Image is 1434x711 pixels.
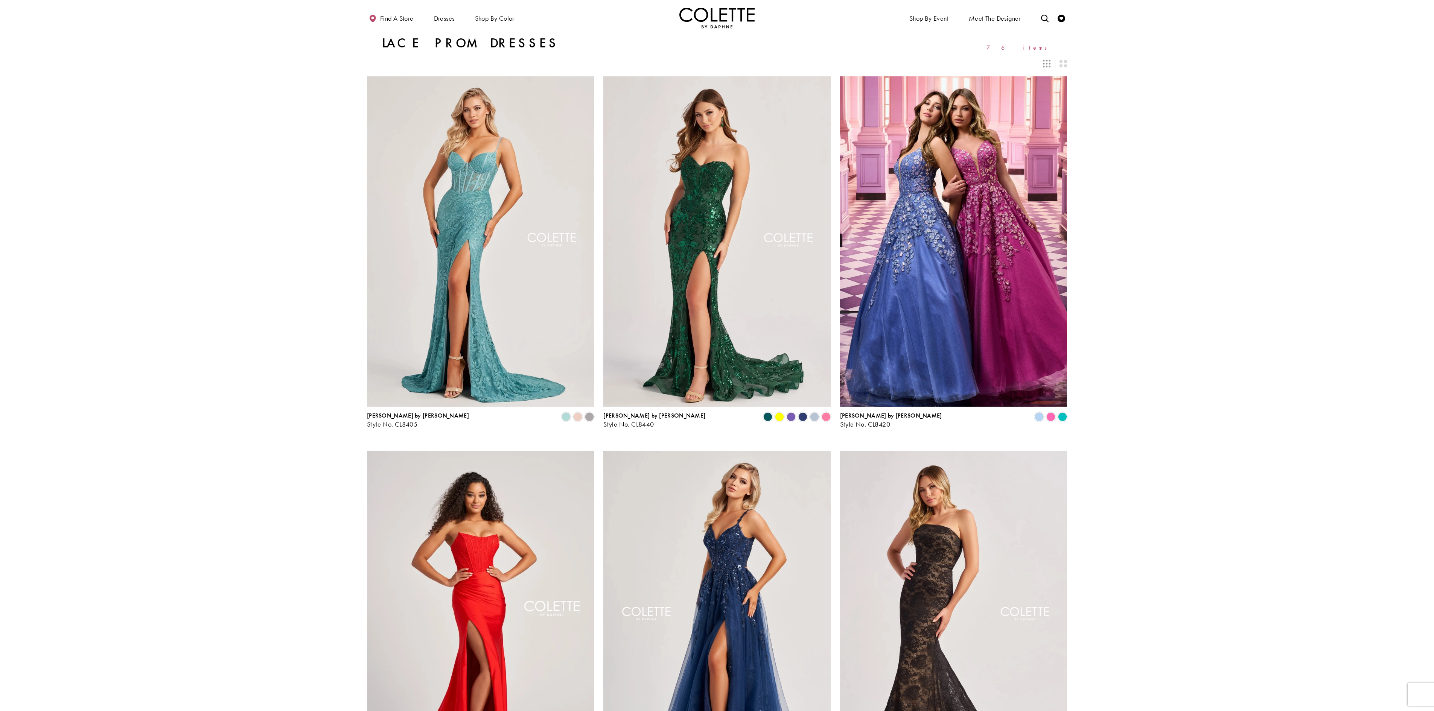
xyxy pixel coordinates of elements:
span: 76 items [986,44,1052,51]
div: Colette by Daphne Style No. CL8440 [603,412,705,428]
i: Spruce [763,412,772,421]
i: Yellow [775,412,784,421]
img: Colette by Daphne [679,8,755,28]
span: Shop by color [473,8,516,28]
span: [PERSON_NAME] by [PERSON_NAME] [603,412,705,419]
a: Meet the designer [967,8,1023,28]
a: Visit Home Page [679,8,755,28]
span: Dresses [432,8,457,28]
i: Rose [573,412,582,421]
span: Find a store [380,15,414,22]
div: Layout Controls [362,55,1072,72]
a: Visit Colette by Daphne Style No. CL8440 Page [603,76,830,407]
a: Visit Colette by Daphne Style No. CL8420 Page [840,76,1067,407]
i: Periwinkle [1035,412,1044,421]
span: Shop By Event [909,15,948,22]
span: Style No. CL8420 [840,420,890,428]
div: Colette by Daphne Style No. CL8405 [367,412,469,428]
i: Sea Glass [562,412,571,421]
span: [PERSON_NAME] by [PERSON_NAME] [840,412,942,419]
span: Shop by color [475,15,515,22]
i: Jade [1058,412,1067,421]
span: Style No. CL8440 [603,420,654,428]
i: Violet [787,412,796,421]
i: Navy Blue [798,412,807,421]
span: Style No. CL8405 [367,420,417,428]
a: Find a store [367,8,415,28]
a: Toggle search [1039,8,1050,28]
a: Visit Colette by Daphne Style No. CL8405 Page [367,76,594,407]
span: Switch layout to 2 columns [1060,60,1067,67]
span: [PERSON_NAME] by [PERSON_NAME] [367,412,469,419]
span: Switch layout to 3 columns [1043,60,1050,67]
i: Smoke [585,412,594,421]
i: Cotton Candy [822,412,831,421]
h1: Lace Prom Dresses [382,36,559,51]
span: Dresses [434,15,455,22]
span: Meet the designer [969,15,1021,22]
span: Shop By Event [907,8,950,28]
a: Check Wishlist [1056,8,1067,28]
i: Ice Blue [810,412,819,421]
div: Colette by Daphne Style No. CL8420 [840,412,942,428]
i: Pink [1046,412,1055,421]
